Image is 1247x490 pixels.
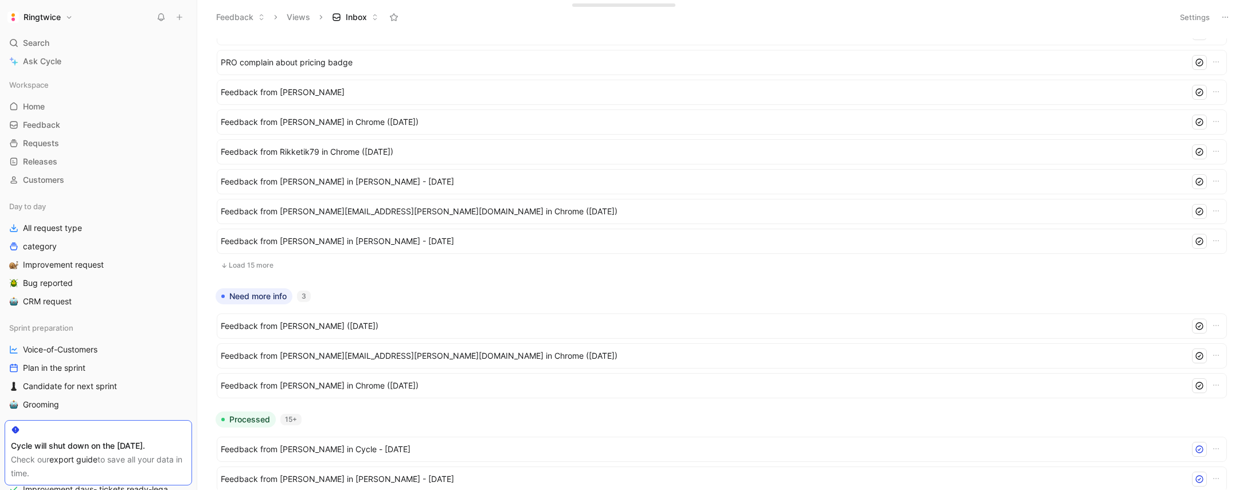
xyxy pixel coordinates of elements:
span: Feedback from Rikketik79 in Chrome ([DATE]) [221,145,1185,159]
a: Feedback from [PERSON_NAME] in Chrome ([DATE]) [217,373,1227,398]
div: Workspace [5,76,192,93]
span: Feedback from [PERSON_NAME] in [PERSON_NAME] - [DATE] [221,472,1185,486]
a: Feedback from [PERSON_NAME] in [PERSON_NAME] - [DATE] [217,229,1227,254]
a: Feedback from [PERSON_NAME] in [PERSON_NAME] - [DATE] [217,169,1227,194]
span: Home [23,101,45,112]
button: Need more info [216,288,292,304]
button: RingtwiceRingtwice [5,9,76,25]
span: Sprint preparation [9,322,73,334]
div: Sprint preparationVoice-of-CustomersPlan in the sprint♟️Candidate for next sprint🤖Grooming [5,319,192,413]
span: Day to day [9,201,46,212]
div: 15+ [280,414,302,425]
button: Load 15 more [217,258,1227,272]
div: Cycle will shut down on the [DATE]. [11,439,186,453]
span: Customers [23,174,64,186]
span: Feedback from [PERSON_NAME] in Chrome ([DATE]) [221,115,1185,129]
span: Releases [23,156,57,167]
a: Voice-of-Customers [5,341,192,358]
span: CRM request [23,296,72,307]
span: Candidate for next sprint [23,381,117,392]
a: All request type [5,219,192,237]
a: 🤖Grooming [5,396,192,413]
span: Inbox [346,11,367,23]
span: Feedback from [PERSON_NAME][EMAIL_ADDRESS][PERSON_NAME][DOMAIN_NAME] in Chrome ([DATE]) [221,205,1185,218]
button: Feedback [211,9,270,26]
div: Check our to save all your data in time. [11,453,186,480]
span: Feedback [23,119,60,131]
a: Feedback from [PERSON_NAME] in Cycle - [DATE] [217,437,1227,462]
button: Settings [1175,9,1215,25]
div: 3 [297,291,311,302]
span: Feedback from [PERSON_NAME] [221,85,1185,99]
a: Plan in the sprint [5,359,192,377]
h1: Ringtwice [24,12,61,22]
div: Need more info3 [211,288,1233,402]
a: Feedback from [PERSON_NAME] [217,80,1227,105]
span: Ask Cycle [23,54,61,68]
a: ♟️Candidate for next sprint [5,378,192,395]
a: Home [5,98,192,115]
span: Feedback from [PERSON_NAME] ([DATE]) [221,319,1185,333]
img: 🪲 [9,279,18,288]
span: PRO complain about pricing badge [221,56,1185,69]
a: Feedback from [PERSON_NAME][EMAIL_ADDRESS][PERSON_NAME][DOMAIN_NAME] in Chrome ([DATE]) [217,343,1227,369]
a: Customers [5,171,192,189]
a: export guide [49,454,97,464]
a: 🤖CRM request [5,293,192,310]
button: 🐌 [7,258,21,272]
a: Feedback [5,116,192,134]
a: Requests [5,135,192,152]
img: Ringtwice [7,11,19,23]
span: Feedback from [PERSON_NAME] in Cycle - [DATE] [221,442,1185,456]
span: All request type [23,222,82,234]
a: 🐌Improvement request [5,256,192,273]
div: Day to day [5,198,192,215]
div: Sprint preparation [5,319,192,336]
span: Processed [229,414,270,425]
a: PRO complain about pricing badge [217,50,1227,75]
button: Inbox [327,9,384,26]
button: 🤖 [7,295,21,308]
button: 🤖 [7,398,21,411]
button: Processed [216,411,276,428]
span: Voice-of-Customers [23,344,97,355]
span: Improvement request [23,259,104,271]
button: ♟️ [7,379,21,393]
span: Feedback from [PERSON_NAME] in [PERSON_NAME] - [DATE] [221,175,1180,189]
img: 🤖 [9,400,18,409]
a: Feedback from Rikketik79 in Chrome ([DATE]) [217,139,1227,164]
span: category [23,241,57,252]
span: Plan in the sprint [23,362,85,374]
span: Grooming [23,399,59,410]
div: Day to dayAll request typecategory🐌Improvement request🪲Bug reported🤖CRM request [5,198,192,310]
button: Views [282,9,315,26]
img: 🐌 [9,260,18,269]
img: ♟️ [9,382,18,391]
a: Releases [5,153,192,170]
a: Feedback from [PERSON_NAME] ([DATE]) [217,313,1227,339]
span: Feedback from [PERSON_NAME][EMAIL_ADDRESS][PERSON_NAME][DOMAIN_NAME] in Chrome ([DATE]) [221,349,1185,363]
button: 🪲 [7,276,21,290]
a: category [5,238,192,255]
a: Feedback from [PERSON_NAME] in Chrome ([DATE]) [217,109,1227,135]
span: Search [23,36,49,50]
div: Search [5,34,192,52]
span: Bug reported [23,277,73,289]
img: 🤖 [9,297,18,306]
a: 🪲Bug reported [5,275,192,292]
span: Need more info [229,291,287,302]
span: Requests [23,138,59,149]
span: Feedback from [PERSON_NAME] in Chrome ([DATE]) [221,379,1185,393]
span: Feedback from [PERSON_NAME] in [PERSON_NAME] - [DATE] [221,234,1180,248]
a: Feedback from [PERSON_NAME][EMAIL_ADDRESS][PERSON_NAME][DOMAIN_NAME] in Chrome ([DATE]) [217,199,1227,224]
span: Workspace [9,79,49,91]
a: Ask Cycle [5,53,192,70]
